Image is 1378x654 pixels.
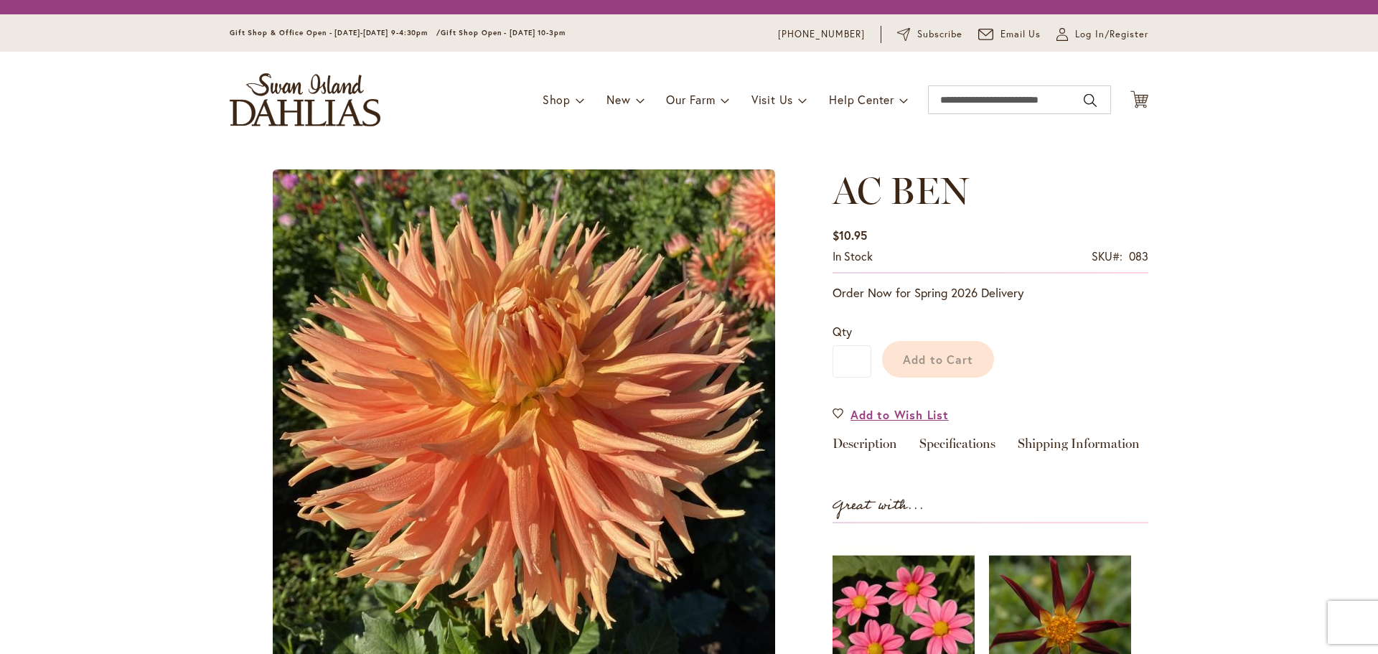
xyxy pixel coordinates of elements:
span: Gift Shop Open - [DATE] 10-3pm [441,28,566,37]
span: Gift Shop & Office Open - [DATE]-[DATE] 9-4:30pm / [230,28,441,37]
strong: SKU [1092,248,1122,263]
iframe: Launch Accessibility Center [11,603,51,643]
span: Add to Wish List [850,406,949,423]
span: Help Center [829,92,894,107]
button: Search [1084,89,1097,112]
a: Description [833,437,897,458]
p: Order Now for Spring 2026 Delivery [833,284,1148,302]
a: store logo [230,73,380,126]
span: $10.95 [833,228,867,243]
div: Availability [833,248,873,265]
span: AC BEN [833,168,969,213]
span: New [606,92,630,107]
a: Subscribe [897,27,962,42]
span: Shop [543,92,571,107]
span: Email Us [1000,27,1041,42]
strong: Great with... [833,494,924,518]
a: [PHONE_NUMBER] [778,27,865,42]
span: Subscribe [917,27,962,42]
span: In stock [833,248,873,263]
span: Our Farm [666,92,715,107]
span: Qty [833,324,852,339]
span: Visit Us [751,92,793,107]
a: Email Us [978,27,1041,42]
a: Log In/Register [1056,27,1148,42]
span: Log In/Register [1075,27,1148,42]
a: Shipping Information [1018,437,1140,458]
div: 083 [1129,248,1148,265]
a: Add to Wish List [833,406,949,423]
div: Detailed Product Info [833,437,1148,458]
a: Specifications [919,437,995,458]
